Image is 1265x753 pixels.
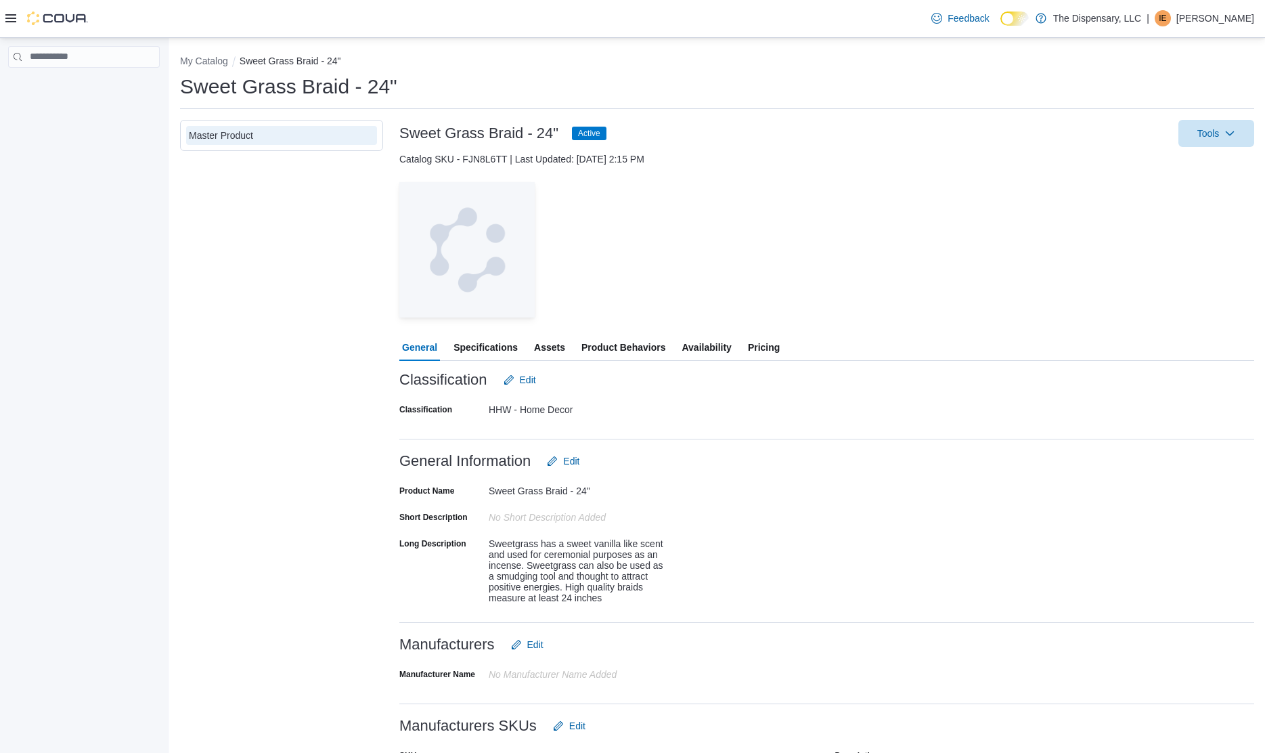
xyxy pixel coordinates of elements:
[498,366,541,393] button: Edit
[399,372,487,388] h3: Classification
[1159,10,1166,26] span: IE
[399,637,495,653] h3: Manufacturers
[506,631,549,658] button: Edit
[581,334,665,361] span: Product Behaviors
[399,512,468,523] label: Short Description
[489,480,670,496] div: Sweet Grass Braid - 24"
[8,70,160,103] nav: Complex example
[489,399,670,415] div: HHW - Home Decor
[534,334,565,361] span: Assets
[27,12,88,25] img: Cova
[541,448,585,475] button: Edit
[748,334,780,361] span: Pricing
[489,664,670,680] div: No Manufacturer Name Added
[489,533,670,603] div: Sweetgrass has a sweet vanilla like scent and used for ceremonial purposes as an incense. Sweetgr...
[399,538,466,549] label: Long Description
[402,334,437,361] span: General
[572,127,606,140] span: Active
[563,454,579,468] span: Edit
[399,669,475,680] label: Manufacturer Name
[399,182,535,318] img: Image for Cova Placeholder
[1178,120,1254,147] button: Tools
[189,129,374,142] div: Master Product
[399,404,452,415] label: Classification
[399,453,531,469] h3: General Information
[578,127,600,139] span: Active
[926,5,994,32] a: Feedback
[453,334,518,361] span: Specifications
[180,54,1254,70] nav: An example of EuiBreadcrumbs
[1147,10,1149,26] p: |
[489,507,670,523] div: No Short Description added
[548,712,591,739] button: Edit
[948,12,989,25] span: Feedback
[1000,12,1029,26] input: Dark Mode
[399,125,558,142] h3: Sweet Grass Braid - 24"
[1176,10,1254,26] p: [PERSON_NAME]
[527,638,543,651] span: Edit
[569,719,585,733] span: Edit
[1197,127,1220,140] span: Tools
[520,373,536,387] span: Edit
[399,486,454,496] label: Product Name
[682,334,731,361] span: Availability
[180,73,397,100] h1: Sweet Grass Braid - 24"
[1053,10,1141,26] p: The Dispensary, LLC
[399,718,537,734] h3: Manufacturers SKUs
[1155,10,1171,26] div: Isaac Estes-Jones
[399,152,1254,166] div: Catalog SKU - FJN8L6TT | Last Updated: [DATE] 2:15 PM
[180,56,228,66] button: My Catalog
[240,56,341,66] button: Sweet Grass Braid - 24"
